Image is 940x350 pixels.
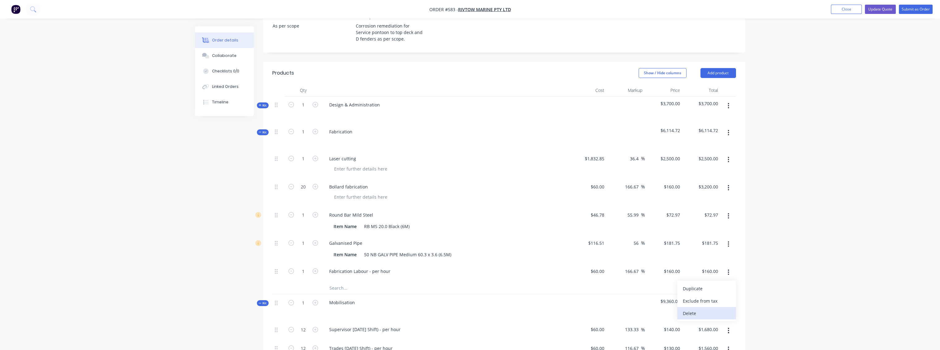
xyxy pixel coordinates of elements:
[683,84,721,97] div: Total
[831,5,862,14] button: Close
[324,127,357,136] div: Fabrication
[195,63,254,79] button: Checklists 0/0
[11,5,20,14] img: Factory
[324,154,361,163] div: Laser cutting
[329,282,453,294] input: Search...
[429,6,458,12] span: Order #583 -
[641,155,645,162] span: %
[362,222,412,231] div: RB MS 20.0 Black (6M)
[195,32,254,48] button: Order details
[324,210,378,219] div: Round Bar Mild Steel
[641,268,645,275] span: %
[272,69,294,77] div: Products
[683,284,730,293] div: Duplicate
[639,68,687,78] button: Show / Hide columns
[647,100,680,107] span: $3,700.00
[700,68,736,78] button: Add product
[212,53,236,58] div: Collaborate
[683,309,730,318] div: Delete
[324,182,373,191] div: Bollard fabrication
[362,250,454,259] div: 50 NB GALV PIPE Medium 60.3 x 3.6 (6.5M)
[641,211,645,218] span: %
[195,48,254,63] button: Collaborate
[257,129,269,135] div: Kit
[685,127,718,134] span: $6,114.72
[647,298,680,305] span: $9,360.00
[645,84,683,97] div: Price
[677,282,736,295] button: Duplicate
[324,298,360,307] div: Mobilisation
[324,239,367,248] div: Galvanised Pipe
[259,103,267,108] span: Kit
[268,21,345,30] div: As per scope
[569,84,607,97] div: Cost
[324,267,395,276] div: Fabrication Labour - per hour
[324,325,406,334] div: Supervisor [DATE] Shift) - per hour
[331,250,359,259] div: Item Name
[212,84,239,89] div: Linked Orders
[285,84,322,97] div: Qty
[647,127,680,134] span: $6,114.72
[458,6,511,12] a: RIVTOW MARINE PTY LTD
[331,222,359,231] div: Item Name
[641,240,645,247] span: %
[195,79,254,94] button: Linked Orders
[683,296,730,305] div: Exclude from tax
[351,21,428,43] div: Corrosion remediation for Service pontoon to top deck and D fenders as per scope.
[677,307,736,319] button: Delete
[257,102,269,108] div: Kit
[641,326,645,333] span: %
[195,94,254,110] button: Timeline
[259,130,267,135] span: Kit
[685,100,718,107] span: $3,700.00
[324,100,385,109] div: Design & Administration
[677,295,736,307] button: Exclude from tax
[259,301,267,305] span: Kit
[607,84,645,97] div: Markup
[212,68,239,74] div: Checklists 0/0
[212,99,228,105] div: Timeline
[641,183,645,190] span: %
[212,37,238,43] div: Order details
[257,300,269,306] div: Kit
[899,5,933,14] button: Submit as Order
[865,5,896,14] button: Update Quote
